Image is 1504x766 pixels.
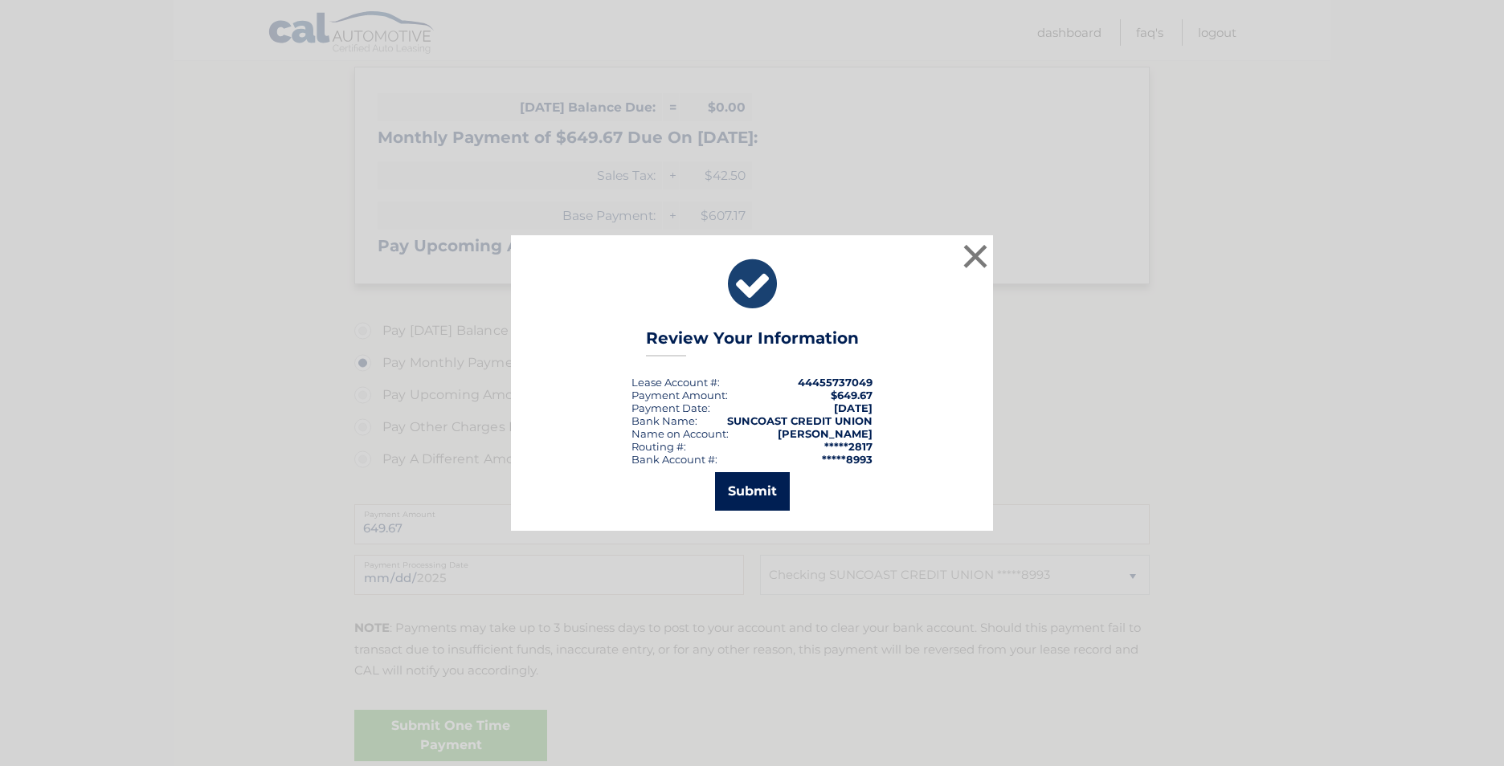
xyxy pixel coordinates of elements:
div: Payment Amount: [631,389,728,401]
strong: SUNCOAST CREDIT UNION [727,414,873,427]
div: Bank Name: [631,414,697,427]
div: Routing #: [631,440,686,453]
strong: [PERSON_NAME] [778,427,873,440]
span: Payment Date [631,401,708,414]
h3: Review Your Information [646,328,859,357]
span: $649.67 [831,389,873,401]
strong: 44455737049 [798,376,873,389]
div: Name on Account: [631,427,729,440]
div: Lease Account #: [631,376,720,389]
div: : [631,401,710,414]
span: [DATE] [834,401,873,414]
button: Submit [715,472,790,511]
div: Bank Account #: [631,453,717,466]
button: × [959,240,991,272]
